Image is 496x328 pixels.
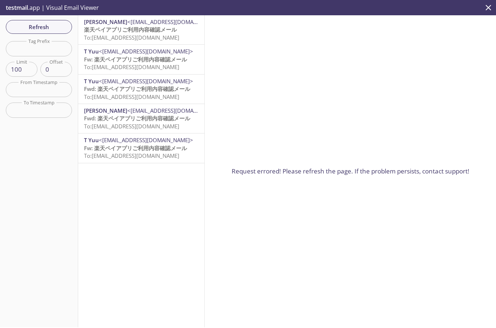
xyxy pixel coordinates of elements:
span: [PERSON_NAME] [84,18,127,25]
span: To: [EMAIL_ADDRESS][DOMAIN_NAME] [84,63,179,71]
span: To: [EMAIL_ADDRESS][DOMAIN_NAME] [84,34,179,41]
div: T Yuu<[EMAIL_ADDRESS][DOMAIN_NAME]>Fw: 楽天ペイアプリご利用内容確認メールTo:[EMAIL_ADDRESS][DOMAIN_NAME] [78,133,204,163]
span: Fw: 楽天ペイアプリご利用内容確認メール [84,56,187,63]
span: <[EMAIL_ADDRESS][DOMAIN_NAME]> [99,136,193,144]
span: <[EMAIL_ADDRESS][DOMAIN_NAME]> [127,107,221,114]
span: To: [EMAIL_ADDRESS][DOMAIN_NAME] [84,93,179,100]
span: T Yuu [84,77,99,85]
p: Request errored! Please refresh the page. If the problem persists, contact support! [232,167,469,176]
div: [PERSON_NAME]<[EMAIL_ADDRESS][DOMAIN_NAME]>楽天ペイアプリご利用内容確認メールTo:[EMAIL_ADDRESS][DOMAIN_NAME] [78,15,204,44]
span: <[EMAIL_ADDRESS][DOMAIN_NAME]> [99,48,193,55]
span: To: [EMAIL_ADDRESS][DOMAIN_NAME] [84,152,179,159]
nav: emails [78,15,204,163]
span: To: [EMAIL_ADDRESS][DOMAIN_NAME] [84,123,179,130]
span: T Yuu [84,136,99,144]
span: T Yuu [84,48,99,55]
span: Fwd: 楽天ペイアプリご利用内容確認メール [84,115,190,122]
div: T Yuu<[EMAIL_ADDRESS][DOMAIN_NAME]>Fw: 楽天ペイアプリご利用内容確認メールTo:[EMAIL_ADDRESS][DOMAIN_NAME] [78,45,204,74]
span: Fwd: 楽天ペイアプリご利用内容確認メール [84,85,190,92]
button: Refresh [6,20,72,34]
span: Refresh [12,22,66,32]
div: [PERSON_NAME]<[EMAIL_ADDRESS][DOMAIN_NAME]>Fwd: 楽天ペイアプリご利用内容確認メールTo:[EMAIL_ADDRESS][DOMAIN_NAME] [78,104,204,133]
span: [PERSON_NAME] [84,107,127,114]
span: <[EMAIL_ADDRESS][DOMAIN_NAME]> [99,77,193,85]
div: T Yuu<[EMAIL_ADDRESS][DOMAIN_NAME]>Fwd: 楽天ペイアプリご利用内容確認メールTo:[EMAIL_ADDRESS][DOMAIN_NAME] [78,75,204,104]
span: testmail [6,4,28,12]
span: <[EMAIL_ADDRESS][DOMAIN_NAME]> [127,18,221,25]
span: 楽天ペイアプリご利用内容確認メール [84,26,177,33]
span: Fw: 楽天ペイアプリご利用内容確認メール [84,144,187,152]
